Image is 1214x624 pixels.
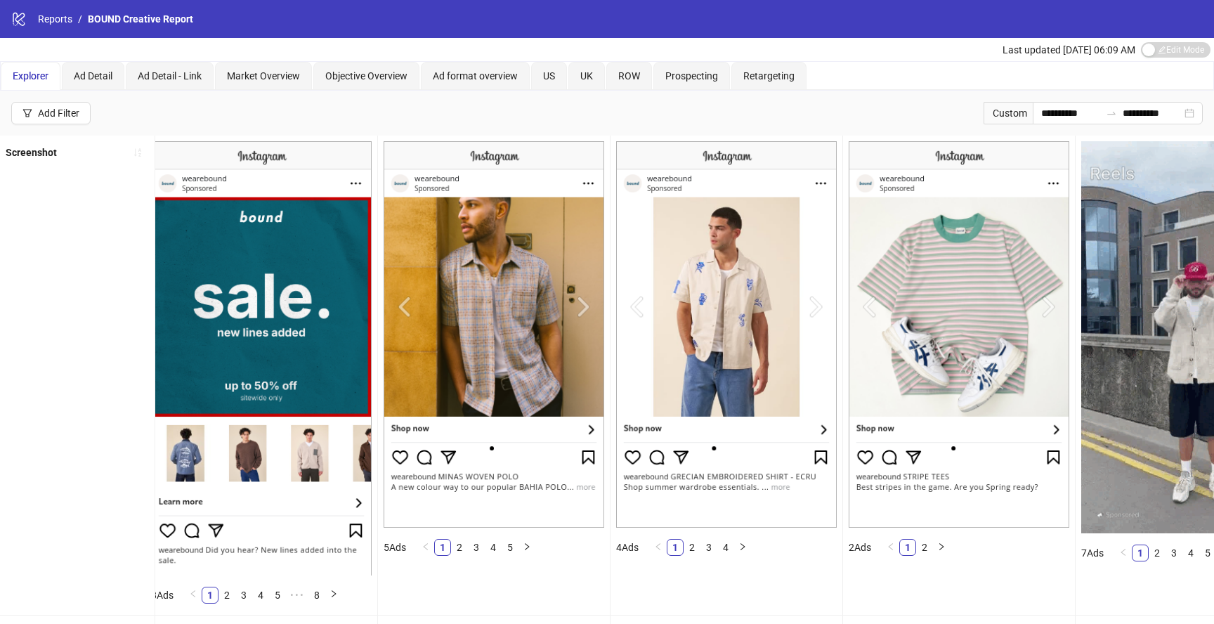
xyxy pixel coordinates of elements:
[329,590,338,598] span: right
[1149,545,1166,561] li: 2
[650,539,667,556] button: left
[485,539,502,556] li: 4
[270,587,285,603] a: 5
[882,539,899,556] li: Previous Page
[308,587,325,604] li: 8
[13,70,48,82] span: Explorer
[185,587,202,604] li: Previous Page
[684,539,700,556] li: 2
[1081,547,1104,559] span: 7 Ads
[984,102,1033,124] div: Custom
[518,539,535,556] button: right
[743,70,795,82] span: Retargeting
[1003,44,1135,56] span: Last updated [DATE] 06:09 AM
[218,587,235,604] li: 2
[422,542,430,551] span: left
[236,587,252,603] a: 3
[718,540,733,555] a: 4
[22,108,32,118] span: filter
[253,587,268,603] a: 4
[616,542,639,553] span: 4 Ads
[580,70,593,82] span: UK
[417,539,434,556] li: Previous Page
[700,539,717,556] li: 3
[1166,545,1182,561] a: 3
[202,587,218,603] a: 1
[227,70,300,82] span: Market Overview
[74,70,112,82] span: Ad Detail
[433,70,518,82] span: Ad format overview
[734,539,751,556] button: right
[1132,545,1149,561] li: 1
[286,587,308,604] span: •••
[849,141,1069,528] img: Screenshot 120227269900040173
[650,539,667,556] li: Previous Page
[485,540,501,555] a: 4
[451,539,468,556] li: 2
[35,11,75,27] a: Reports
[325,70,407,82] span: Objective Overview
[1115,545,1132,561] li: Previous Page
[667,540,683,555] a: 1
[502,540,518,555] a: 5
[468,539,485,556] li: 3
[151,141,372,575] img: Screenshot 120227598140070173
[502,539,518,556] li: 5
[1115,545,1132,561] button: left
[882,539,899,556] button: left
[11,102,91,124] button: Add Filter
[523,542,531,551] span: right
[417,539,434,556] button: left
[325,587,342,604] button: right
[654,542,663,551] span: left
[189,590,197,598] span: left
[1183,545,1199,561] a: 4
[937,542,946,551] span: right
[684,540,700,555] a: 2
[916,539,933,556] li: 2
[849,542,871,553] span: 2 Ads
[38,108,79,119] div: Add Filter
[1182,545,1199,561] li: 4
[933,539,950,556] button: right
[151,590,174,601] span: 8 Ads
[1106,108,1117,119] span: to
[235,587,252,604] li: 3
[900,540,915,555] a: 1
[252,587,269,604] li: 4
[325,587,342,604] li: Next Page
[219,587,235,603] a: 2
[435,540,450,555] a: 1
[734,539,751,556] li: Next Page
[667,539,684,556] li: 1
[384,141,604,528] img: Screenshot 120226752444340173
[452,540,467,555] a: 2
[933,539,950,556] li: Next Page
[434,539,451,556] li: 1
[738,542,747,551] span: right
[701,540,717,555] a: 3
[1106,108,1117,119] span: swap-right
[1166,545,1182,561] li: 3
[138,70,202,82] span: Ad Detail - Link
[899,539,916,556] li: 1
[6,147,57,158] b: Screenshot
[618,70,640,82] span: ROW
[384,542,406,553] span: 5 Ads
[309,587,325,603] a: 8
[1149,545,1165,561] a: 2
[917,540,932,555] a: 2
[78,11,82,27] li: /
[269,587,286,604] li: 5
[133,148,143,157] span: sort-ascending
[616,141,837,528] img: Screenshot 120226896089610173
[286,587,308,604] li: Next 5 Pages
[469,540,484,555] a: 3
[717,539,734,556] li: 4
[1119,548,1128,557] span: left
[887,542,895,551] span: left
[543,70,555,82] span: US
[1133,545,1148,561] a: 1
[665,70,718,82] span: Prospecting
